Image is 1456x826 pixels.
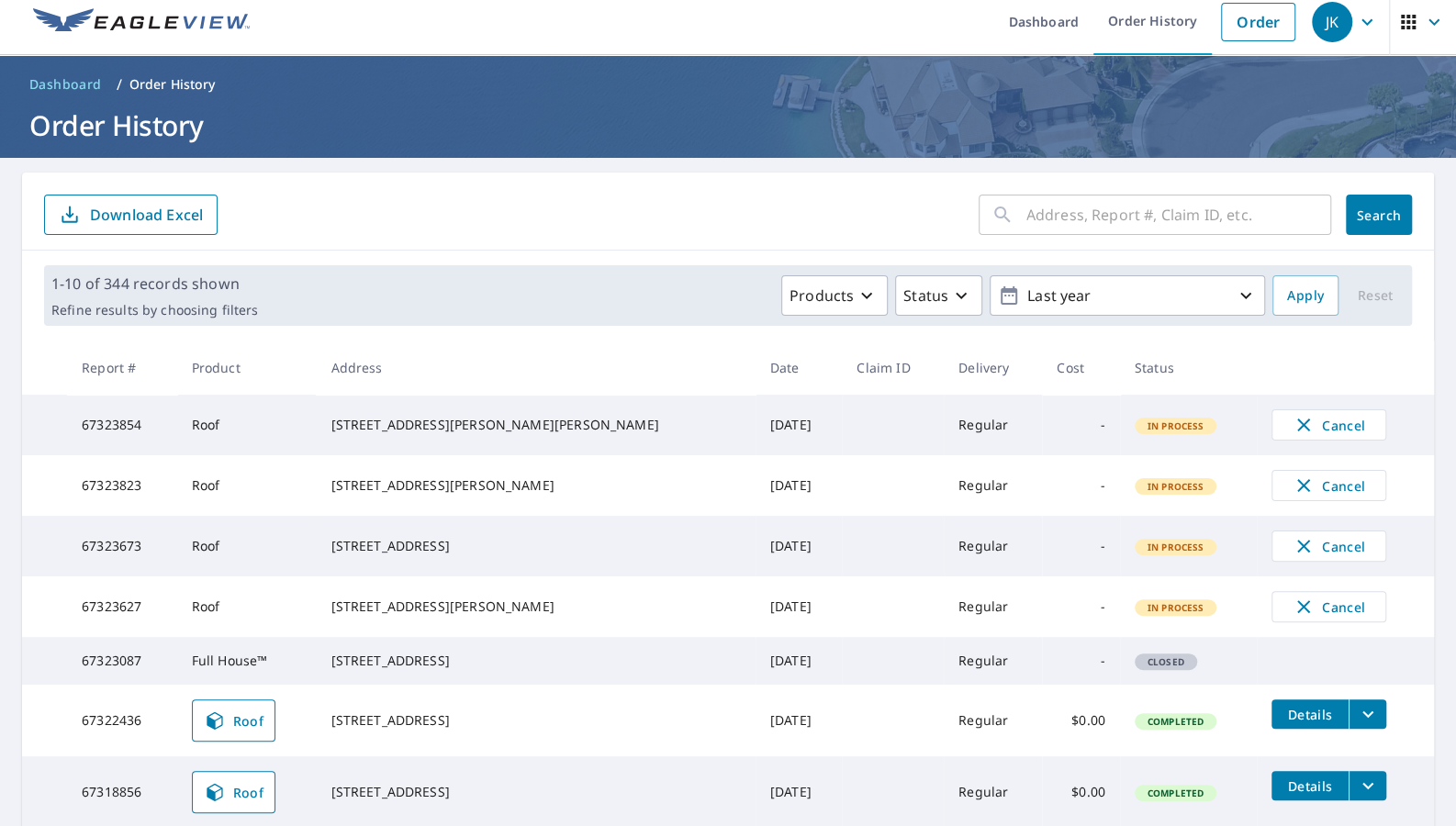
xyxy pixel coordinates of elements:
td: Regular [944,637,1042,685]
td: - [1042,455,1119,516]
span: In Process [1137,419,1215,432]
span: Cancel [1291,414,1367,436]
p: Order History [129,75,216,94]
td: Roof [177,395,317,455]
td: [DATE] [756,455,842,516]
button: Cancel [1271,409,1386,441]
td: 67323854 [67,395,176,455]
th: Address [316,340,755,395]
span: Apply [1287,285,1324,307]
button: Cancel [1271,591,1386,622]
td: Roof [177,455,317,516]
li: / [117,73,122,95]
input: Address, Report #, Claim ID, etc. [1026,189,1331,240]
span: Closed [1137,655,1195,668]
p: Download Excel [90,205,203,225]
button: Download Excel [44,195,218,235]
td: 67323627 [67,576,176,637]
th: Cost [1042,340,1119,395]
span: Roof [204,709,264,731]
td: [DATE] [756,395,842,455]
a: Roof [192,699,276,742]
th: Date [756,340,842,395]
a: Roof [192,771,276,813]
td: [DATE] [756,576,842,637]
p: Status [903,285,948,307]
span: Details [1282,706,1338,723]
p: Refine results by choosing filters [51,302,258,318]
span: In Process [1137,601,1215,614]
button: filesDropdownBtn-67322436 [1349,699,1386,729]
td: Regular [944,516,1042,576]
div: [STREET_ADDRESS][PERSON_NAME][PERSON_NAME] [330,416,740,434]
div: [STREET_ADDRESS] [330,783,740,801]
a: Order [1221,3,1295,41]
th: Report # [67,340,176,395]
div: [STREET_ADDRESS] [330,537,740,555]
div: [STREET_ADDRESS][PERSON_NAME] [330,597,740,616]
td: Regular [944,455,1042,516]
td: 67322436 [67,685,176,756]
td: - [1042,576,1119,637]
td: Regular [944,685,1042,756]
span: Completed [1137,787,1215,799]
p: Last year [1020,280,1235,312]
td: 67323823 [67,455,176,516]
td: [DATE] [756,516,842,576]
th: Delivery [944,340,1042,395]
td: - [1042,395,1119,455]
span: Roof [204,781,264,803]
td: [DATE] [756,637,842,685]
button: filesDropdownBtn-67318856 [1349,771,1386,800]
span: In Process [1137,541,1215,553]
span: Cancel [1291,474,1367,497]
button: Cancel [1271,470,1386,501]
div: [STREET_ADDRESS][PERSON_NAME] [330,476,740,495]
span: Details [1282,777,1338,795]
th: Claim ID [842,340,944,395]
td: Full House™ [177,637,317,685]
p: 1-10 of 344 records shown [51,273,258,295]
th: Status [1120,340,1257,395]
th: Product [177,340,317,395]
span: Cancel [1291,596,1367,618]
td: - [1042,637,1119,685]
td: 67323673 [67,516,176,576]
span: In Process [1137,480,1215,493]
a: Dashboard [22,70,109,99]
button: Last year [990,275,1265,316]
button: Search [1346,195,1412,235]
button: detailsBtn-67322436 [1271,699,1349,729]
button: Products [781,275,888,316]
div: JK [1312,2,1352,42]
td: 67323087 [67,637,176,685]
nav: breadcrumb [22,70,1434,99]
div: [STREET_ADDRESS] [330,652,740,670]
span: Completed [1137,715,1215,728]
button: detailsBtn-67318856 [1271,771,1349,800]
span: Search [1361,206,1397,224]
td: $0.00 [1042,685,1119,756]
button: Apply [1272,275,1338,316]
td: - [1042,516,1119,576]
span: Dashboard [29,75,102,94]
span: Cancel [1291,535,1367,557]
div: [STREET_ADDRESS] [330,711,740,730]
h1: Order History [22,106,1434,144]
td: Regular [944,395,1042,455]
td: [DATE] [756,685,842,756]
img: EV Logo [33,8,250,36]
button: Status [895,275,982,316]
td: Roof [177,516,317,576]
td: Roof [177,576,317,637]
td: Regular [944,576,1042,637]
button: Cancel [1271,530,1386,562]
p: Products [790,285,854,307]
